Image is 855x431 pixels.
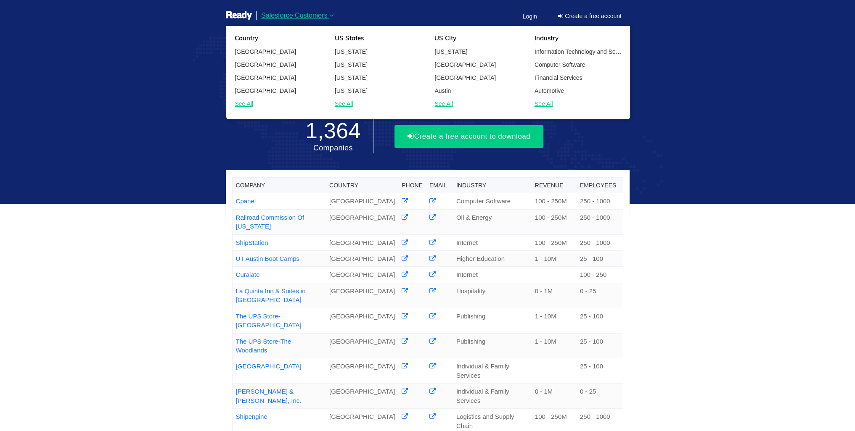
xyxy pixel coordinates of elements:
[326,209,398,234] td: [GEOGRAPHIC_DATA]
[517,5,542,27] a: Login
[453,333,532,358] td: Publishing
[305,118,361,143] span: 1,364
[236,313,302,329] a: The UPS Store-[GEOGRAPHIC_DATA]
[236,388,302,404] a: [PERSON_NAME] & [PERSON_NAME], Inc.
[326,267,398,283] td: [GEOGRAPHIC_DATA]
[326,178,398,193] th: Country
[236,271,260,278] a: Curalate
[577,234,623,250] td: 250 - 1000
[532,333,577,358] td: 1 - 10M
[453,283,532,308] td: Hospitality
[326,193,398,209] td: [GEOGRAPHIC_DATA]
[236,287,306,303] a: La Quinta Inn & Suites in [GEOGRAPHIC_DATA]
[532,308,577,333] td: 1 - 10M
[577,308,623,333] td: 25 - 100
[577,251,623,267] td: 25 - 100
[453,193,532,209] td: Computer Software
[577,193,623,209] td: 250 - 1000
[226,74,630,110] p: We track millions of companies and discovery websites using Salesforce based on our application s...
[236,363,302,370] a: [GEOGRAPHIC_DATA]
[577,267,623,283] td: 100 - 250
[532,193,577,209] td: 100 - 250M
[326,384,398,409] td: [GEOGRAPHIC_DATA]
[453,251,532,267] td: Higher Education
[236,255,299,262] a: UT Austin Boot Camps
[326,251,398,267] td: [GEOGRAPHIC_DATA]
[326,283,398,308] td: [GEOGRAPHIC_DATA]
[398,178,426,193] th: Phone
[256,4,339,27] a: Salesforce Customers
[326,333,398,358] td: [GEOGRAPHIC_DATA]
[577,384,623,409] td: 0 - 25
[522,13,537,20] span: Login
[453,308,532,333] td: Publishing
[236,413,267,420] a: Shipengine
[261,12,327,19] span: Salesforce Customers
[453,178,532,193] th: Industry
[577,283,623,308] td: 0 - 25
[577,209,623,234] td: 250 - 1000
[552,9,627,23] a: Create a free account
[236,338,291,354] a: The UPS Store-The Woodlands
[577,358,623,384] td: 25 - 100
[226,11,252,21] img: logo
[326,308,398,333] td: [GEOGRAPHIC_DATA]
[532,178,577,193] th: Revenue
[453,267,532,283] td: Internet
[226,46,630,68] h1: Salesforce Customers in [US_STATE]
[453,209,532,234] td: Oil & Energy
[394,125,543,148] button: Create a free account to download
[236,214,304,230] a: Railroad Commission Of [US_STATE]
[453,384,532,409] td: Individual & Family Services
[532,234,577,250] td: 100 - 250M
[577,178,623,193] th: Employees
[236,197,256,205] a: Cpanel
[232,178,326,193] th: Company
[426,178,453,193] th: Email
[453,234,532,250] td: Internet
[313,144,353,152] span: Companies
[532,283,577,308] td: 0 - 1M
[326,234,398,250] td: [GEOGRAPHIC_DATA]
[532,251,577,267] td: 1 - 10M
[532,384,577,409] td: 0 - 1M
[236,239,268,246] a: ShipStation
[532,209,577,234] td: 100 - 250M
[453,358,532,384] td: Individual & Family Services
[326,358,398,384] td: [GEOGRAPHIC_DATA]
[577,333,623,358] td: 25 - 100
